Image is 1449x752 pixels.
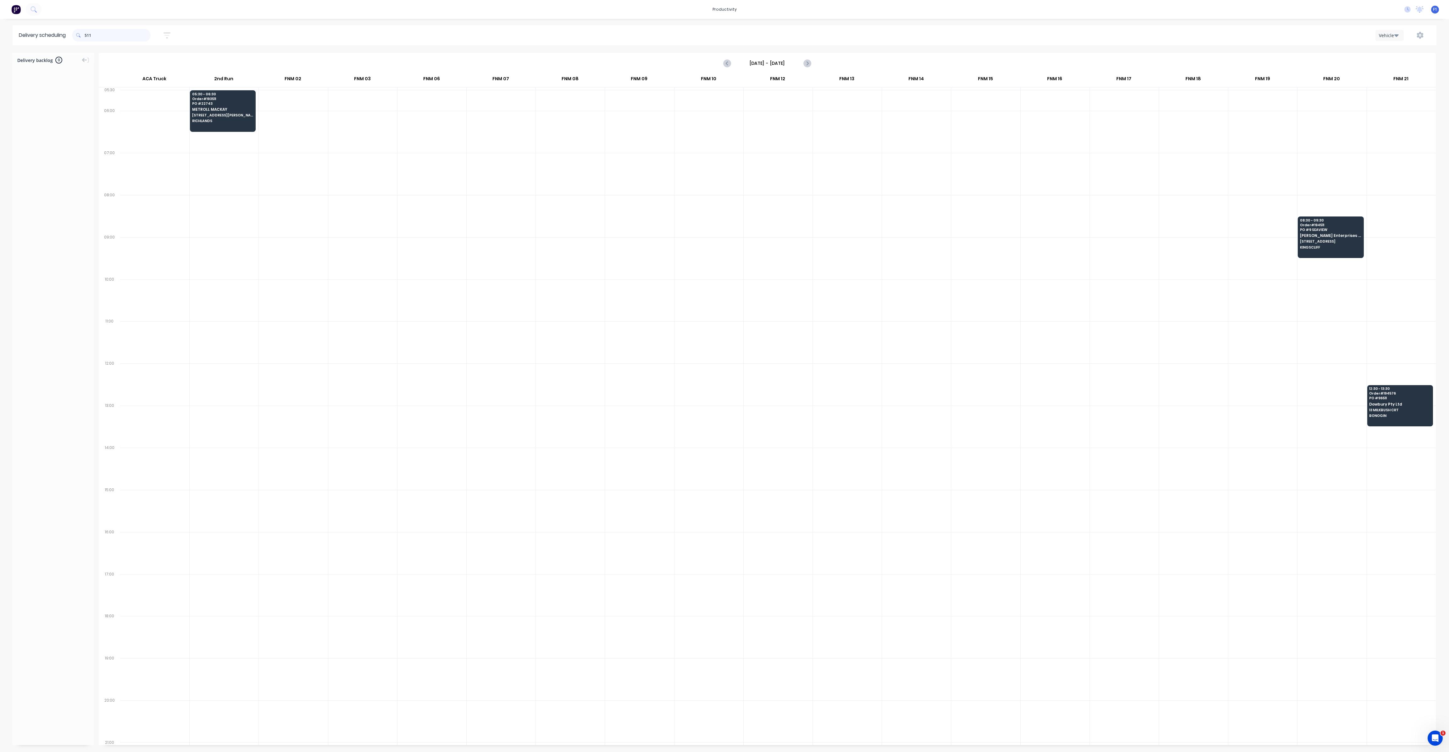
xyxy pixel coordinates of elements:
span: [STREET_ADDRESS][PERSON_NAME] [192,113,253,117]
span: METROLL MACKAY [192,107,253,111]
div: FNM 17 [1090,73,1158,87]
div: 2nd Run [189,73,258,87]
div: FNM 14 [882,73,951,87]
input: Search for orders [85,29,151,42]
span: BONOGIN [1369,414,1430,418]
div: 19:00 [99,654,120,697]
div: FNM 09 [605,73,674,87]
div: 20:00 [99,697,120,739]
div: 07:00 [99,149,120,191]
div: 12:00 [99,360,120,402]
div: FNM 15 [951,73,1020,87]
span: Order # 194576 [1369,391,1430,395]
span: PO # 96511 [1369,396,1430,400]
div: FNM 16 [1020,73,1089,87]
div: Delivery scheduling [13,25,72,45]
div: 16:00 [99,528,120,570]
div: FNM 18 [1159,73,1228,87]
div: FNM 13 [813,73,881,87]
div: 17:00 [99,570,120,613]
div: FNM 02 [258,73,327,87]
div: FNM 10 [674,73,743,87]
div: 05:30 [99,86,120,107]
span: 05:30 - 06:30 [192,92,253,96]
span: F1 [1433,7,1437,12]
div: FNM 03 [328,73,397,87]
span: Delivery backlog [17,57,53,64]
div: 09:00 [99,233,120,276]
span: 0 [55,57,62,64]
span: 12:30 - 13:30 [1369,387,1430,390]
div: 21:00 [99,739,120,746]
span: [PERSON_NAME] Enterprises Pty Ltd [1300,233,1361,238]
span: 08:30 - 09:30 [1300,218,1361,222]
div: 11:00 [99,317,120,360]
span: KINGSCLIFF [1300,245,1361,249]
span: 1 [1441,731,1446,736]
button: Vehicle [1375,30,1404,41]
div: 13:00 [99,402,120,444]
span: Dowbury Pty Ltd [1369,402,1430,406]
div: 08:00 [99,191,120,233]
div: FNM 21 [1366,73,1435,87]
div: FNM 12 [743,73,812,87]
span: 13 MILKBUSH CRT [1369,408,1430,412]
span: PO # 22743 [192,102,253,105]
div: productivity [709,5,740,14]
div: FNM 07 [466,73,535,87]
div: ACA Truck [120,73,189,87]
span: Order # 194511 [1300,223,1361,227]
div: 10:00 [99,276,120,318]
span: RICHLANDS [192,119,253,123]
span: Order # 193511 [192,97,253,101]
span: [STREET_ADDRESS] [1300,239,1361,243]
div: FNM 20 [1297,73,1366,87]
div: FNM 08 [536,73,604,87]
div: 18:00 [99,612,120,654]
div: 06:00 [99,107,120,149]
div: Vehicle [1379,32,1397,39]
div: 14:00 [99,444,120,486]
span: PO # 9 SEAVIEW [1300,228,1361,232]
iframe: Intercom live chat [1428,731,1443,746]
div: 15:00 [99,486,120,528]
div: FNM 06 [397,73,466,87]
div: FNM 19 [1228,73,1297,87]
img: Factory [11,5,21,14]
